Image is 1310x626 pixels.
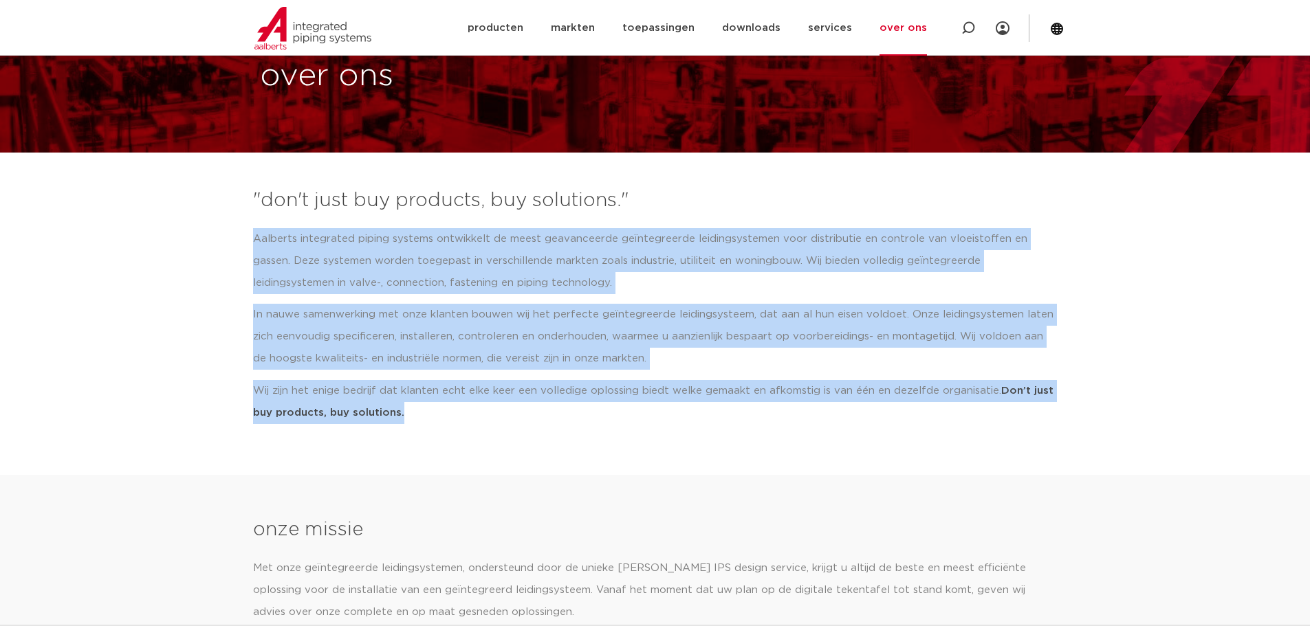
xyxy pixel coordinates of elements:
p: Met onze geïntegreerde leidingsystemen, ondersteund door de unieke [PERSON_NAME] IPS design servi... [253,557,1058,623]
h1: over ons [260,54,648,98]
p: Aalberts integrated piping systems ontwikkelt de meest geavanceerde geïntegreerde leidingsystemen... [253,228,1058,294]
p: Wij zijn het enige bedrijf dat klanten echt elke keer een volledige oplossing biedt welke gemaakt... [253,380,1058,424]
strong: Don’t just buy products, buy solutions. [253,385,1054,418]
h3: onze missie [253,516,1058,544]
h3: "don't just buy products, buy solutions." [253,187,1058,214]
p: In nauwe samenwerking met onze klanten bouwen wij het perfecte geïntegreerde leidingsysteem, dat ... [253,304,1058,370]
